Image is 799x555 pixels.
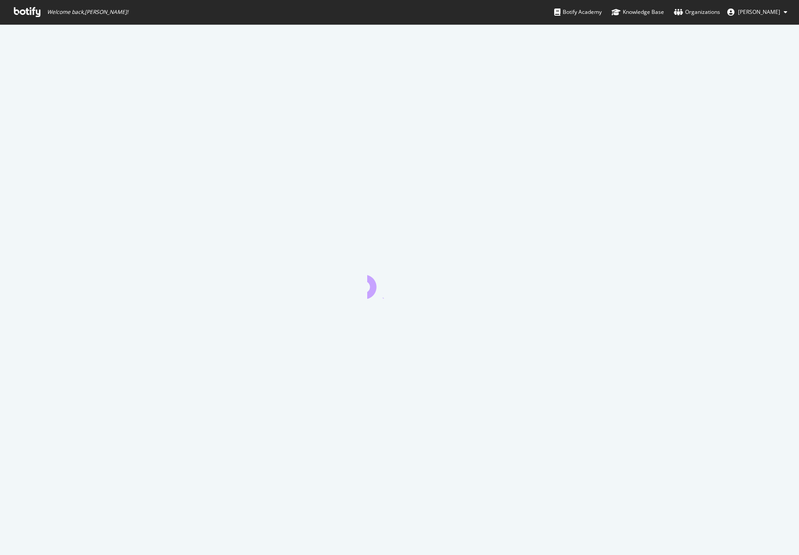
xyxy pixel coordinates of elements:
[554,8,602,17] div: Botify Academy
[612,8,664,17] div: Knowledge Base
[674,8,720,17] div: Organizations
[720,5,795,19] button: [PERSON_NAME]
[47,9,128,16] span: Welcome back, [PERSON_NAME] !
[738,8,780,16] span: Ryan Sammy
[367,267,432,299] div: animation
